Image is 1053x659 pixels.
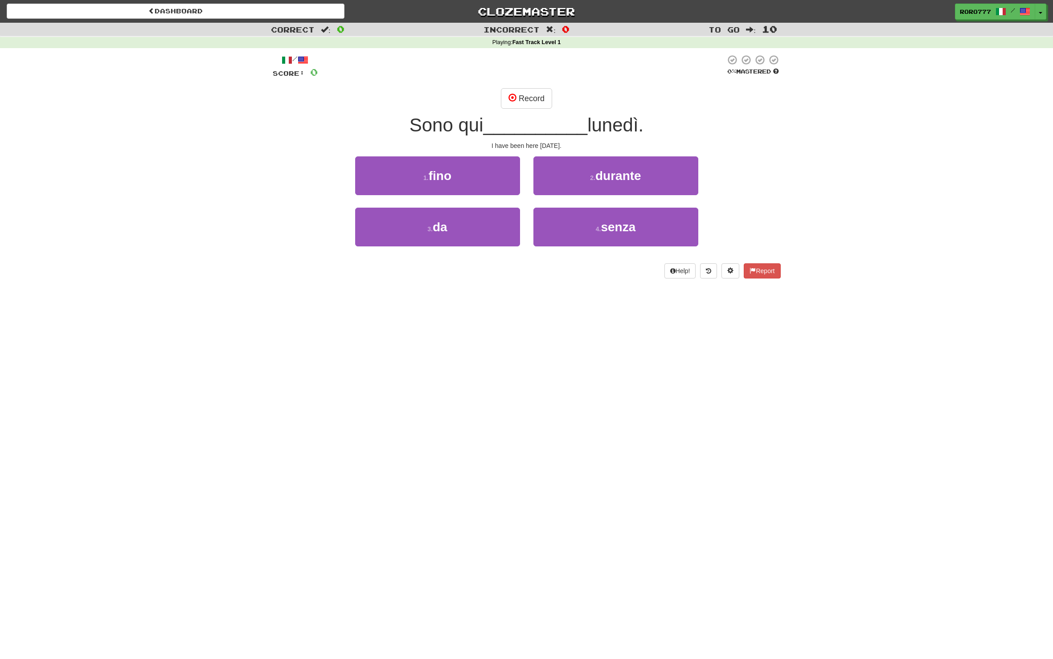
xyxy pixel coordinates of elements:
[310,66,318,78] span: 0
[273,54,318,65] div: /
[355,208,520,246] button: 3.da
[601,220,635,234] span: senza
[546,26,556,33] span: :
[7,4,344,19] a: Dashboard
[501,88,552,109] button: Record
[410,115,483,135] span: Sono qui
[762,24,777,34] span: 10
[512,39,561,45] strong: Fast Track Level 1
[358,4,696,19] a: Clozemaster
[337,24,344,34] span: 0
[533,208,698,246] button: 4.senza
[355,156,520,195] button: 1.fino
[271,25,315,34] span: Correct
[595,169,641,183] span: durante
[321,26,331,33] span: :
[429,169,451,183] span: fino
[709,25,740,34] span: To go
[744,263,780,278] button: Report
[955,4,1035,20] a: roro777 /
[562,24,570,34] span: 0
[273,141,781,150] div: I have been here [DATE].
[483,25,540,34] span: Incorrect
[427,225,433,233] small: 3 .
[483,115,588,135] span: __________
[596,225,601,233] small: 4 .
[273,70,305,77] span: Score:
[725,68,781,76] div: Mastered
[727,68,736,75] span: 0 %
[587,115,643,135] span: lunedì.
[700,263,717,278] button: Round history (alt+y)
[533,156,698,195] button: 2.durante
[664,263,696,278] button: Help!
[960,8,991,16] span: roro777
[423,174,429,181] small: 1 .
[590,174,595,181] small: 2 .
[746,26,756,33] span: :
[1011,7,1015,13] span: /
[433,220,447,234] span: da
